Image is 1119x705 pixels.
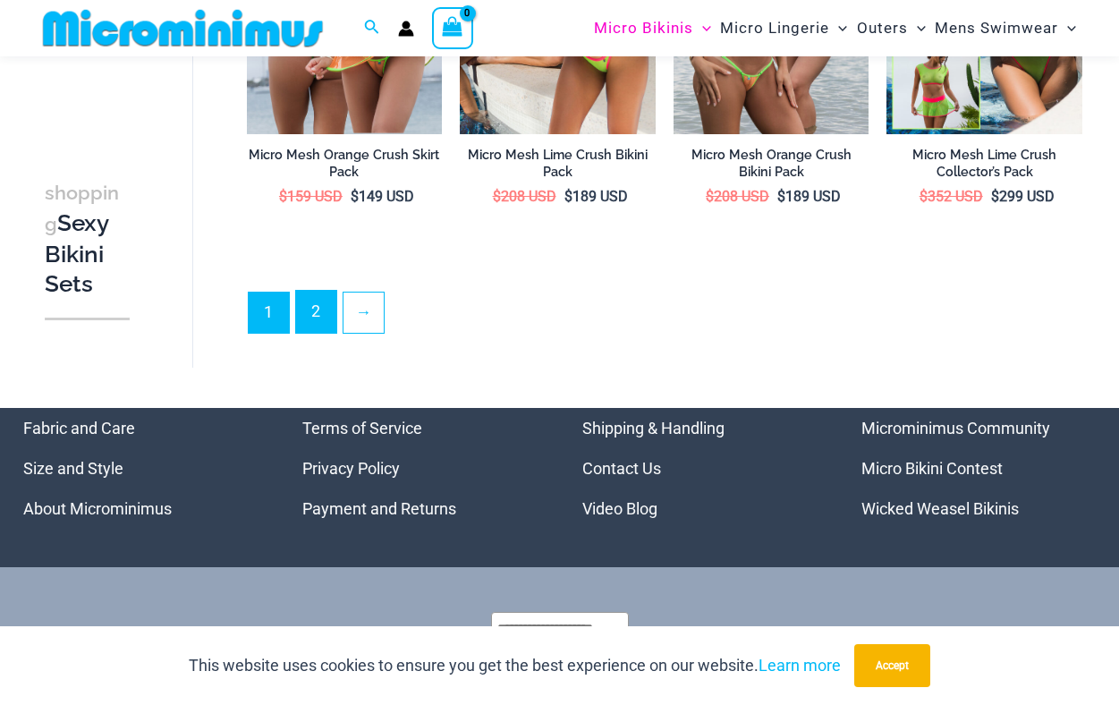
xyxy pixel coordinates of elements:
a: View Shopping Cart, empty [432,7,473,48]
span: $ [279,188,287,205]
aside: Footer Widget 2 [302,408,538,529]
bdi: 189 USD [777,188,841,205]
a: Privacy Policy [302,459,400,478]
nav: Menu [302,408,538,529]
a: Video Blog [582,499,657,518]
p: This website uses cookies to ensure you get the best experience on our website. [189,652,841,679]
a: Payment and Returns [302,499,456,518]
aside: Footer Widget 3 [582,408,818,529]
h2: Micro Mesh Orange Crush Bikini Pack [674,147,869,180]
a: Micro Mesh Orange Crush Skirt Pack [247,147,443,187]
bdi: 352 USD [920,188,983,205]
a: Shipping & Handling [582,419,725,437]
a: Wicked Weasel Bikinis [861,499,1019,518]
span: Page 1 [249,293,289,333]
a: Account icon link [398,21,414,37]
a: Micro LingerieMenu ToggleMenu Toggle [716,5,852,51]
a: Mens SwimwearMenu ToggleMenu Toggle [930,5,1081,51]
a: Page 2 [296,291,336,333]
h2: Micro Mesh Lime Crush Collector’s Pack [886,147,1082,180]
a: Micro Bikini Contest [861,459,1003,478]
span: Micro Lingerie [720,5,829,51]
span: $ [920,188,928,205]
bdi: 208 USD [706,188,769,205]
span: Menu Toggle [908,5,926,51]
a: Micro Mesh Lime Crush Bikini Pack [460,147,656,187]
nav: Menu [861,408,1097,529]
bdi: 189 USD [564,188,628,205]
span: $ [493,188,501,205]
a: About Microminimus [23,499,172,518]
a: Micro BikinisMenu ToggleMenu Toggle [589,5,716,51]
a: Terms of Service [302,419,422,437]
span: Outers [857,5,908,51]
a: Micro Mesh Lime Crush Collector’s Pack [886,147,1082,187]
a: → [343,293,384,333]
nav: Menu [582,408,818,529]
a: Fabric and Care [23,419,135,437]
h2: Micro Mesh Lime Crush Bikini Pack [460,147,656,180]
h2: Micro Mesh Orange Crush Skirt Pack [247,147,443,180]
span: Menu Toggle [1058,5,1076,51]
a: OutersMenu ToggleMenu Toggle [852,5,930,51]
nav: Product Pagination [247,290,1082,344]
bdi: 149 USD [351,188,414,205]
h3: Sexy Bikini Sets [45,177,130,300]
span: $ [351,188,359,205]
button: Accept [854,644,930,687]
span: Menu Toggle [693,5,711,51]
span: shopping [45,182,119,235]
nav: Site Navigation [587,3,1083,54]
span: Micro Bikinis [594,5,693,51]
aside: Footer Widget 4 [861,408,1097,529]
span: $ [777,188,785,205]
span: $ [564,188,572,205]
bdi: 159 USD [279,188,343,205]
aside: Footer Widget 1 [23,408,259,529]
a: Micro Mesh Orange Crush Bikini Pack [674,147,869,187]
bdi: 208 USD [493,188,556,205]
span: Menu Toggle [829,5,847,51]
a: Contact Us [582,459,661,478]
span: Mens Swimwear [935,5,1058,51]
a: Size and Style [23,459,123,478]
span: $ [991,188,999,205]
a: Microminimus Community [861,419,1050,437]
span: $ [706,188,714,205]
nav: Menu [23,408,259,529]
img: MM SHOP LOGO FLAT [36,8,330,48]
a: Search icon link [364,17,380,39]
bdi: 299 USD [991,188,1055,205]
a: Learn more [759,656,841,675]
